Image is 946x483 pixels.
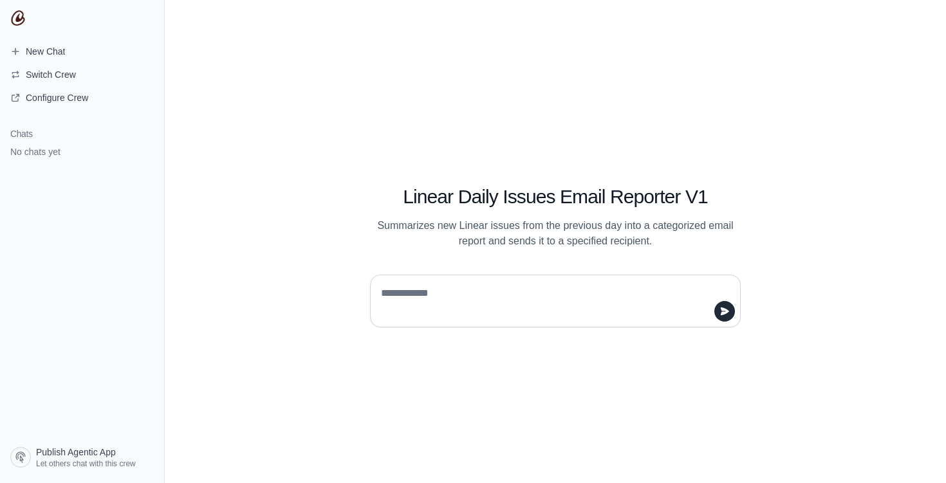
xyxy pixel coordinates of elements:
a: New Chat [5,41,159,62]
span: Configure Crew [26,91,88,104]
span: Switch Crew [26,68,76,81]
a: Publish Agentic App Let others chat with this crew [5,442,159,473]
span: Let others chat with this crew [36,459,136,469]
img: CrewAI Logo [10,10,26,26]
button: Switch Crew [5,64,159,85]
span: Publish Agentic App [36,446,116,459]
h1: Linear Daily Issues Email Reporter V1 [370,185,741,208]
span: New Chat [26,45,65,58]
p: Summarizes new Linear issues from the previous day into a categorized email report and sends it t... [370,218,741,249]
a: Configure Crew [5,87,159,108]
